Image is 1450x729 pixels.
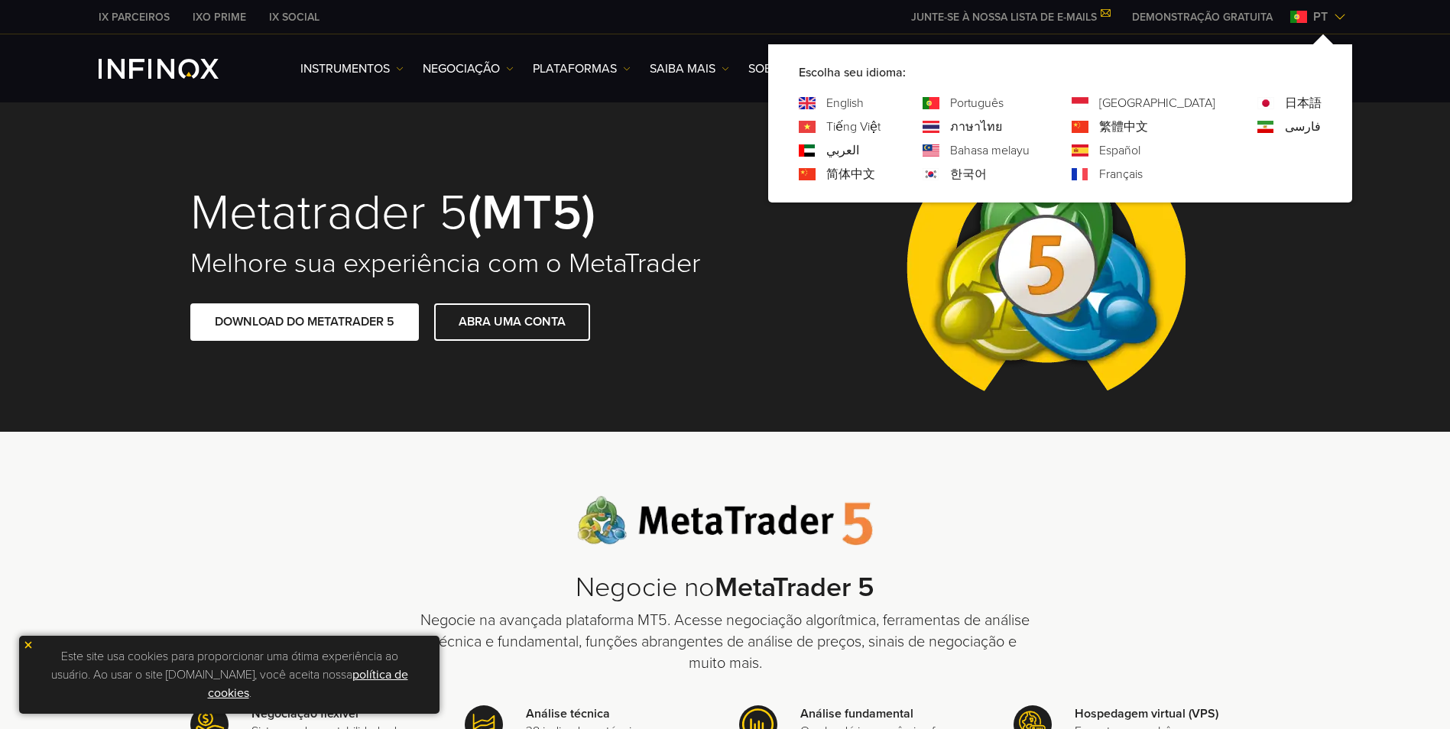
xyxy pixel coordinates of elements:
[950,94,1004,112] a: Language
[526,706,610,721] strong: Análise técnica
[1099,165,1143,183] a: Language
[715,571,874,604] strong: MetaTrader 5
[1099,94,1215,112] a: Language
[190,303,419,341] a: DOWNLOAD DO METATRADER 5
[190,247,704,280] h2: Melhore sua experiência com o MetaTrader
[826,141,859,160] a: Language
[1121,9,1284,25] a: INFINOX MENU
[23,640,34,650] img: yellow close icon
[434,303,590,341] a: ABRA UMA CONTA
[950,141,1030,160] a: Language
[800,706,913,721] strong: Análise fundamental
[251,706,358,721] strong: Negociação flexível
[826,118,881,136] a: Language
[300,60,404,78] a: Instrumentos
[1099,141,1140,160] a: Language
[577,496,873,546] img: Meta Trader 5 logo
[190,187,704,239] h1: Metatrader 5
[533,60,631,78] a: PLATAFORMAS
[1285,118,1321,136] a: Language
[423,60,514,78] a: NEGOCIAÇÃO
[420,610,1031,674] p: Negocie na avançada plataforma MT5. Acesse negociação algorítmica, ferramentas de análise técnica...
[894,97,1198,432] img: Meta Trader 5
[87,9,181,25] a: INFINOX
[650,60,729,78] a: Saiba mais
[950,118,1002,136] a: Language
[799,63,1322,82] p: Escolha seu idioma:
[826,165,875,183] a: Language
[468,183,595,243] strong: (MT5)
[950,165,987,183] a: Language
[1285,94,1322,112] a: Language
[99,59,255,79] a: INFINOX Logo
[826,94,864,112] a: Language
[27,643,432,706] p: Este site usa cookies para proporcionar uma ótima experiência ao usuário. Ao usar o site [DOMAIN_...
[900,11,1121,24] a: JUNTE-SE À NOSSA LISTA DE E-MAILS
[258,9,331,25] a: INFINOX
[1099,118,1148,136] a: Language
[748,60,800,78] a: SOBRE
[420,572,1031,604] h2: Negocie no
[1307,8,1334,26] span: pt
[1075,706,1218,721] strong: Hospedagem virtual (VPS)
[181,9,258,25] a: INFINOX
